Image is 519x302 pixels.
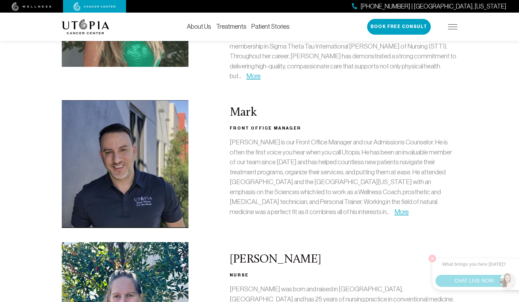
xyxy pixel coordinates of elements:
[230,271,458,279] h3: Nurse
[73,2,116,11] img: cancer center
[187,23,211,30] a: About Us
[352,2,506,11] a: [PHONE_NUMBER] | [GEOGRAPHIC_DATA], [US_STATE]
[395,208,409,215] a: More
[216,23,246,30] a: Treatments
[367,19,431,35] button: Book Free Consult
[62,19,109,34] img: logo
[62,100,189,228] img: Mark
[230,125,458,132] h3: Front Office Manager
[246,72,261,79] a: More
[230,253,458,266] h2: [PERSON_NAME]
[251,23,290,30] a: Patient Stories
[230,137,458,217] p: [PERSON_NAME] is our Front Office Manager and our Admissions Counselor. He is often the first voi...
[448,24,458,29] img: icon-hamburger
[360,2,506,11] span: [PHONE_NUMBER] | [GEOGRAPHIC_DATA], [US_STATE]
[12,2,51,11] img: wellness
[230,106,458,119] h2: Mark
